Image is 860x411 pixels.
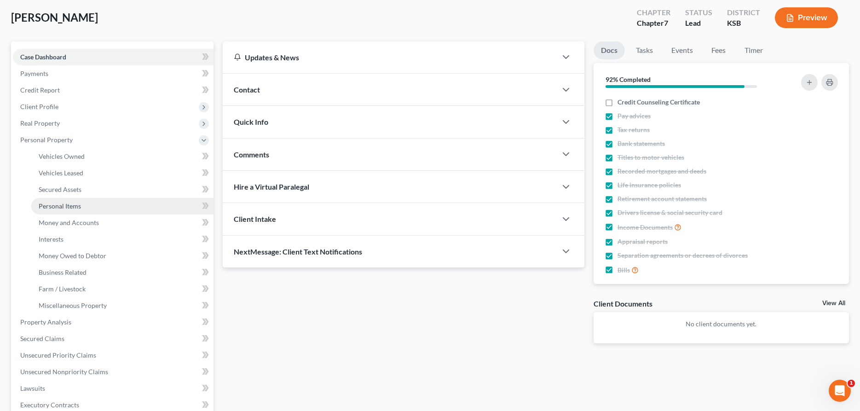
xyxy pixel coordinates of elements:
a: Miscellaneous Property [31,297,214,314]
a: Unsecured Priority Claims [13,347,214,364]
span: Unsecured Nonpriority Claims [20,368,108,376]
a: Payments [13,65,214,82]
a: Events [664,41,700,59]
button: Preview [775,7,838,28]
div: Chapter [637,18,670,29]
a: Farm / Livestock [31,281,214,297]
p: No client documents yet. [601,319,842,329]
span: Credit Counseling Certificate [618,98,700,107]
div: Lead [685,18,712,29]
span: Interests [39,235,63,243]
span: Quick Info [234,117,268,126]
div: Status [685,7,712,18]
span: Credit Report [20,86,60,94]
strong: 92% Completed [606,75,651,83]
span: Business Related [39,268,87,276]
span: NextMessage: Client Text Notifications [234,247,362,256]
span: Separation agreements or decrees of divorces [618,251,748,260]
a: Lawsuits [13,380,214,397]
span: Vehicles Owned [39,152,85,160]
a: Vehicles Leased [31,165,214,181]
span: Money Owed to Debtor [39,252,106,260]
span: Retirement account statements [618,194,707,203]
span: Drivers license & social security card [618,208,722,217]
span: Property Analysis [20,318,71,326]
div: Chapter [637,7,670,18]
div: Client Documents [594,299,652,308]
span: Bank statements [618,139,665,148]
span: Client Intake [234,214,276,223]
span: Payments [20,69,48,77]
span: Titles to motor vehicles [618,153,684,162]
span: 7 [664,18,668,27]
span: Comments [234,150,269,159]
span: Income Documents [618,223,673,232]
span: Vehicles Leased [39,169,83,177]
a: Business Related [31,264,214,281]
span: Tax returns [618,125,650,134]
span: 1 [848,380,855,387]
span: Real Property [20,119,60,127]
span: Unsecured Priority Claims [20,351,96,359]
span: Farm / Livestock [39,285,86,293]
a: Property Analysis [13,314,214,330]
span: Executory Contracts [20,401,79,409]
span: Lawsuits [20,384,45,392]
span: Secured Claims [20,335,64,342]
a: Secured Assets [31,181,214,198]
a: Money and Accounts [31,214,214,231]
span: Appraisal reports [618,237,668,246]
a: View All [822,300,845,307]
span: Life insurance policies [618,180,681,190]
a: Credit Report [13,82,214,98]
iframe: Intercom live chat [829,380,851,402]
div: KSB [727,18,760,29]
span: Contact [234,85,260,94]
span: Miscellaneous Property [39,301,107,309]
div: Updates & News [234,52,545,62]
a: Docs [594,41,625,59]
span: Money and Accounts [39,219,99,226]
a: Fees [704,41,733,59]
span: Personal Items [39,202,81,210]
a: Unsecured Nonpriority Claims [13,364,214,380]
a: Vehicles Owned [31,148,214,165]
span: Case Dashboard [20,53,66,61]
div: District [727,7,760,18]
a: Timer [737,41,770,59]
a: Secured Claims [13,330,214,347]
span: Hire a Virtual Paralegal [234,182,309,191]
a: Case Dashboard [13,49,214,65]
span: Pay advices [618,111,651,121]
a: Tasks [629,41,660,59]
span: Recorded mortgages and deeds [618,167,706,176]
span: Personal Property [20,136,73,144]
span: Secured Assets [39,185,81,193]
a: Interests [31,231,214,248]
a: Money Owed to Debtor [31,248,214,264]
span: [PERSON_NAME] [11,11,98,24]
span: Client Profile [20,103,58,110]
a: Personal Items [31,198,214,214]
span: Bills [618,266,630,275]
